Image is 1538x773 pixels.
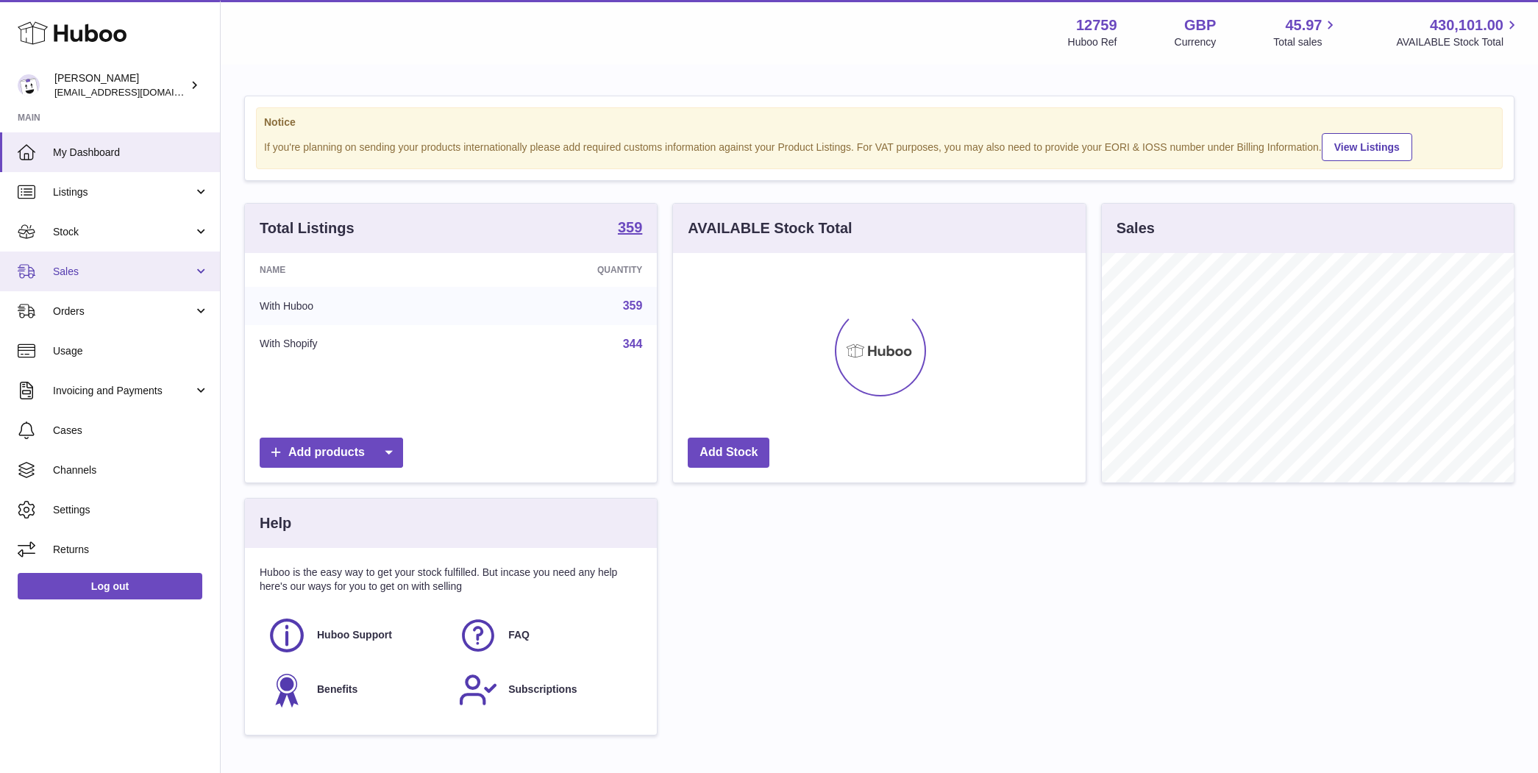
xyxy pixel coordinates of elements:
p: Huboo is the easy way to get your stock fulfilled. But incase you need any help here's our ways f... [260,566,642,594]
span: Huboo Support [317,628,392,642]
span: Listings [53,185,193,199]
a: View Listings [1322,133,1412,161]
a: FAQ [458,616,635,655]
span: Total sales [1273,35,1339,49]
span: AVAILABLE Stock Total [1396,35,1520,49]
span: Settings [53,503,209,517]
span: Stock [53,225,193,239]
a: Subscriptions [458,670,635,710]
h3: Help [260,513,291,533]
span: Returns [53,543,209,557]
span: 430,101.00 [1430,15,1503,35]
span: [EMAIL_ADDRESS][DOMAIN_NAME] [54,86,216,98]
a: Add Stock [688,438,769,468]
strong: 359 [618,220,642,235]
div: If you're planning on sending your products internationally please add required customs informati... [264,131,1495,161]
h3: Sales [1117,218,1155,238]
img: sofiapanwar@unndr.com [18,74,40,96]
strong: GBP [1184,15,1216,35]
span: Orders [53,304,193,318]
th: Name [245,253,467,287]
span: Benefits [317,683,357,697]
th: Quantity [467,253,657,287]
a: 359 [623,299,643,312]
a: Benefits [267,670,444,710]
span: My Dashboard [53,146,209,160]
a: 45.97 Total sales [1273,15,1339,49]
a: Add products [260,438,403,468]
td: With Shopify [245,325,467,363]
div: Huboo Ref [1068,35,1117,49]
span: Invoicing and Payments [53,384,193,398]
div: Currency [1175,35,1217,49]
strong: 12759 [1076,15,1117,35]
a: Log out [18,573,202,599]
div: [PERSON_NAME] [54,71,187,99]
span: 45.97 [1285,15,1322,35]
a: 430,101.00 AVAILABLE Stock Total [1396,15,1520,49]
a: 344 [623,338,643,350]
a: Huboo Support [267,616,444,655]
td: With Huboo [245,287,467,325]
span: FAQ [508,628,530,642]
span: Subscriptions [508,683,577,697]
span: Cases [53,424,209,438]
h3: Total Listings [260,218,355,238]
strong: Notice [264,115,1495,129]
h3: AVAILABLE Stock Total [688,218,852,238]
span: Sales [53,265,193,279]
span: Channels [53,463,209,477]
a: 359 [618,220,642,238]
span: Usage [53,344,209,358]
